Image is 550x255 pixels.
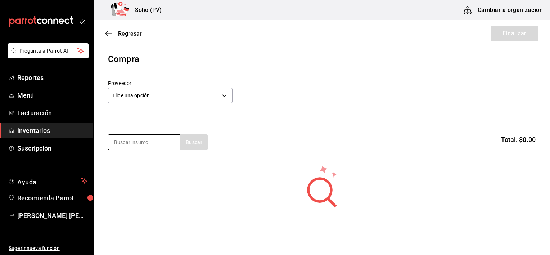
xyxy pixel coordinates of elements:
span: Regresar [118,30,142,37]
span: Suscripción [17,143,87,153]
button: Regresar [105,30,142,37]
a: Pregunta a Parrot AI [5,52,89,60]
h3: Soho (PV) [129,6,162,14]
span: Ayuda [17,176,78,185]
span: Facturación [17,108,87,118]
div: Elige una opción [108,88,233,103]
span: Menú [17,90,87,100]
button: Pregunta a Parrot AI [8,43,89,58]
span: Sugerir nueva función [9,245,87,252]
span: Pregunta a Parrot AI [19,47,77,55]
button: open_drawer_menu [79,19,85,24]
span: Inventarios [17,126,87,135]
span: Total: $0.00 [501,135,536,144]
div: Compra [108,53,536,66]
span: Reportes [17,73,87,82]
label: Proveedor [108,81,233,86]
input: Buscar insumo [108,135,180,150]
span: Recomienda Parrot [17,193,87,203]
span: [PERSON_NAME] [PERSON_NAME] [17,211,87,220]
